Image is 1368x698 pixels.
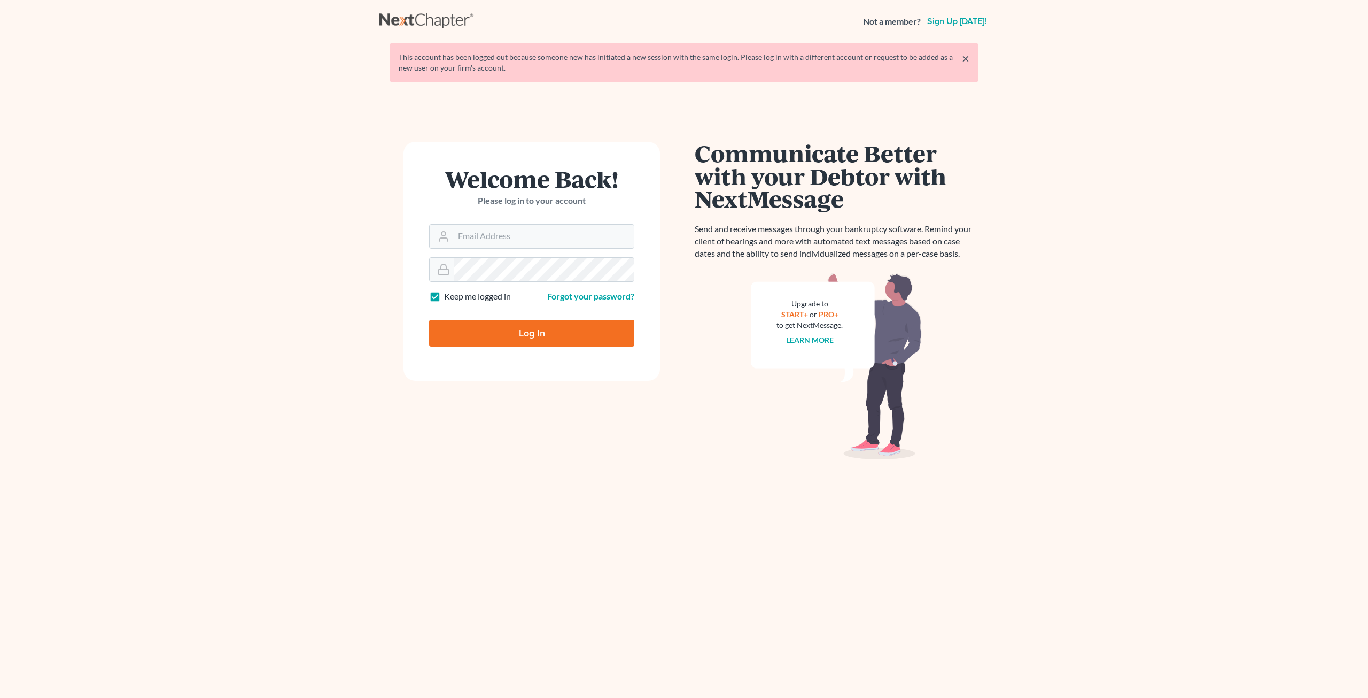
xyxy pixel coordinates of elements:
p: Send and receive messages through your bankruptcy software. Remind your client of hearings and mo... [695,223,978,260]
div: Upgrade to [776,298,843,309]
div: to get NextMessage. [776,320,843,331]
a: PRO+ [819,310,838,319]
a: Learn more [786,335,834,344]
span: or [810,310,817,319]
label: Keep me logged in [444,290,511,303]
a: × [962,52,969,65]
a: Forgot your password? [547,291,634,301]
input: Email Address [454,225,634,248]
div: This account has been logged out because someone new has initiated a new session with the same lo... [399,52,969,73]
a: Sign up [DATE]! [925,17,989,26]
input: Log In [429,320,634,347]
img: nextmessage_bg-59042aed3d76b12b5cd301f8e5b87938c9018125f34e5fa2b7a6b67550977c72.svg [751,273,922,460]
h1: Communicate Better with your Debtor with NextMessage [695,142,978,210]
h1: Welcome Back! [429,167,634,190]
p: Please log in to your account [429,195,634,207]
a: START+ [781,310,808,319]
strong: Not a member? [863,16,921,28]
